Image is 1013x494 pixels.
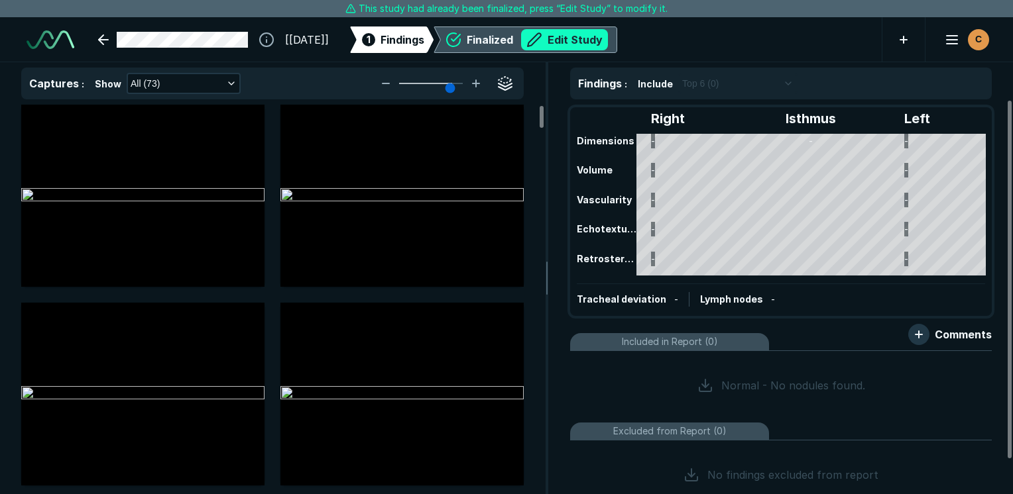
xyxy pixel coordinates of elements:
span: Tracheal deviation [577,293,666,305]
span: C [975,32,982,46]
span: - [771,293,775,305]
div: avatar-name [968,29,989,50]
span: Lymph nodes [700,293,763,305]
button: Edit Study [521,29,608,50]
span: : [625,78,627,89]
img: See-Mode Logo [27,30,74,49]
span: No findings excluded from report [707,467,878,483]
span: - [674,293,678,305]
div: FinalizedEdit Study [434,26,617,53]
button: avatar-name [936,26,992,53]
span: Top 6 (0) [682,76,719,91]
span: Findings [578,77,622,90]
div: Finalized [467,29,608,50]
img: 11e6711a-cbb2-4888-a54b-7d13864aa338 [280,188,524,204]
span: [[DATE]] [285,32,329,48]
span: Show [95,77,121,91]
img: 69c972c6-9ec3-4bc8-b3ca-4212d72f9918 [280,386,524,402]
span: Comments [935,326,992,342]
span: All (73) [131,76,160,91]
span: : [82,78,84,89]
span: Captures [29,77,79,90]
div: 1Findings [350,26,434,53]
img: 5272d0af-ec0f-4017-9d90-cd8f2e1dd0a2 [21,188,265,204]
img: 942ffc2f-f591-4a6a-a487-d4a50890c1d1 [21,386,265,402]
span: Findings [381,32,424,48]
span: This study had already been finalized, press “Edit Study” to modify it. [359,1,668,16]
span: Included in Report (0) [622,334,718,349]
span: Include [638,77,673,91]
span: 1 [367,32,371,46]
a: See-Mode Logo [21,25,80,54]
span: Normal - No nodules found. [721,377,865,393]
span: Excluded from Report (0) [613,424,727,438]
